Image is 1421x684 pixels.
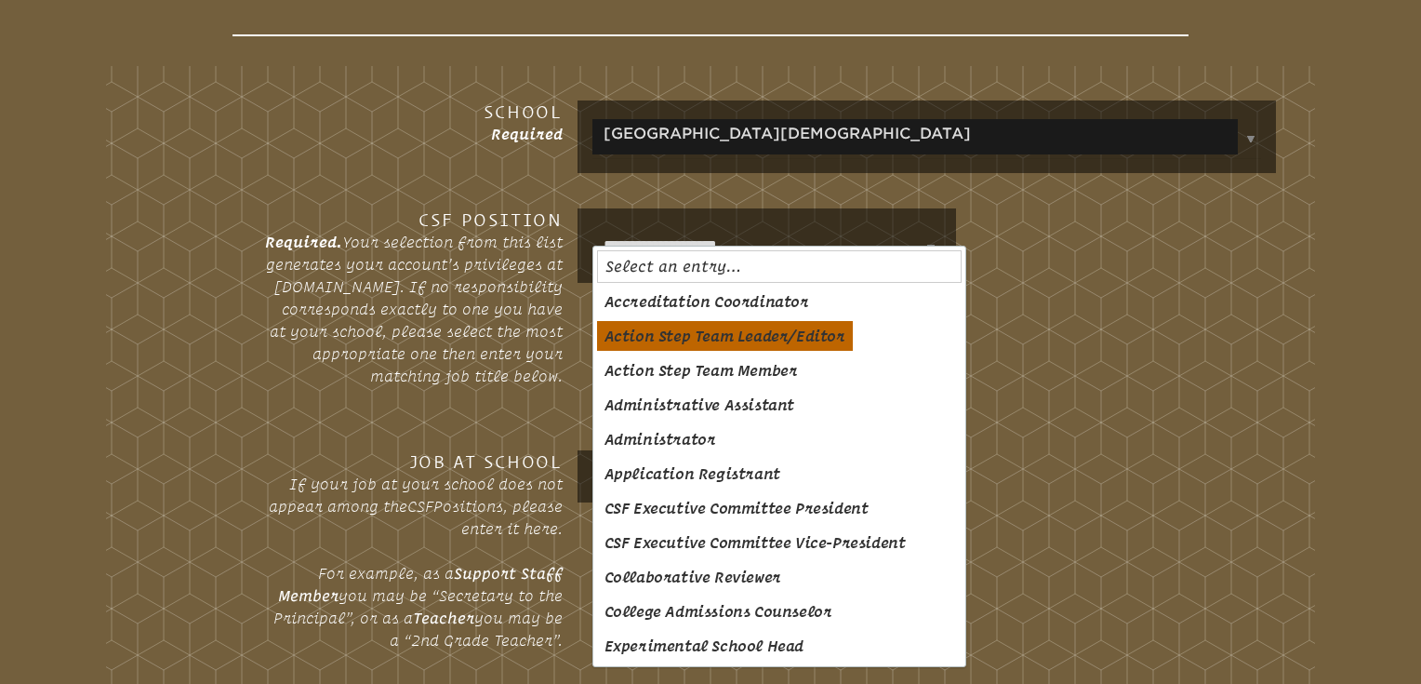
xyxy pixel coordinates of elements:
[265,450,563,473] h3: Job at School
[597,562,789,592] a: Collaborative Reviewer
[597,424,724,454] a: Administrator
[597,493,876,523] a: CSF Executive Committee President
[597,459,788,489] a: Application Registrant
[597,355,805,385] a: Action Step Team Member
[407,498,433,515] span: CSF
[278,565,563,604] strong: Support Staff Member
[265,231,563,387] p: Your selection from this list generates your account’s privileges at [DOMAIN_NAME]. If no respons...
[598,251,749,281] a: Select an entry…
[491,126,563,142] span: Required
[597,631,811,661] a: Experimental School Head
[597,390,802,420] a: Administrative Assistant
[597,597,840,626] a: College Admissions Counselor
[597,287,817,316] a: Accreditation Coordinator
[597,321,853,351] a: Action Step Team Leader/Editor
[596,119,971,149] a: [GEOGRAPHIC_DATA][DEMOGRAPHIC_DATA]
[265,234,342,250] span: Required.
[265,208,563,231] h3: CSF Position
[413,610,474,626] strong: Teacher
[597,528,913,557] a: CSF Executive Committee Vice-President
[265,473,563,651] p: If your job at your school does not appear among the Positions, please enter it here. For example...
[265,101,563,123] h3: School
